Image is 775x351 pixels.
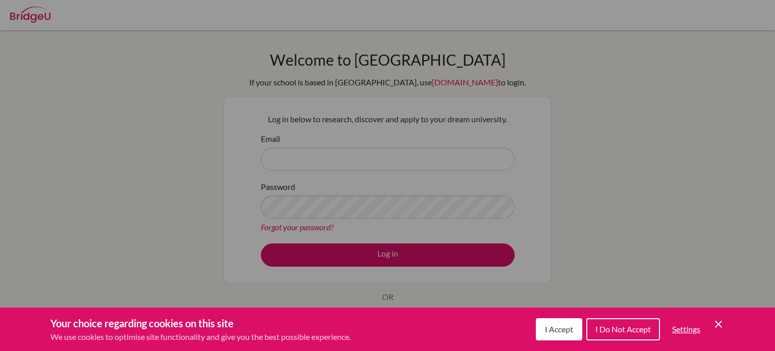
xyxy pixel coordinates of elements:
span: I Do Not Accept [595,324,651,334]
button: I Do Not Accept [586,318,660,340]
span: Settings [672,324,700,334]
h3: Your choice regarding cookies on this site [50,316,351,331]
span: I Accept [545,324,573,334]
button: Settings [664,319,708,339]
button: I Accept [536,318,582,340]
p: We use cookies to optimise site functionality and give you the best possible experience. [50,331,351,343]
button: Save and close [712,318,725,330]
